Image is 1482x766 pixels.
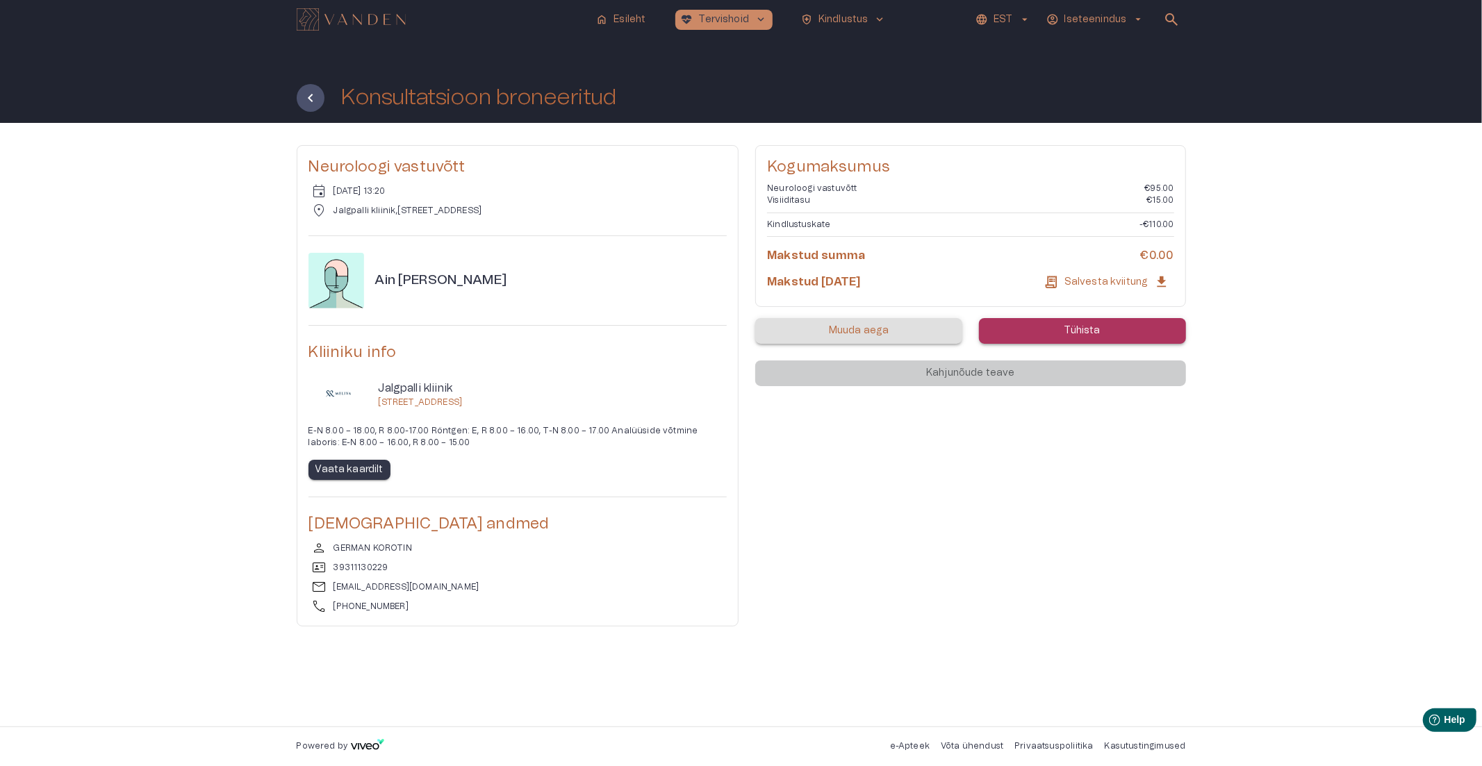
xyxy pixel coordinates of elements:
[297,10,585,29] a: Navigate to homepage
[1064,275,1148,290] p: Salvesta kviitung
[590,10,652,30] button: homeEsileht
[767,248,865,263] h6: Makstud summa
[297,84,324,112] button: Tagasi
[890,742,930,750] a: e-Apteek
[323,380,354,408] img: Jalgpalli kliinik logo
[800,13,813,26] span: health_and_safety
[379,397,463,408] p: [STREET_ADDRESS]
[308,157,727,177] h5: Neuroloogi vastuvõtt
[1039,269,1174,295] button: Salvesta kviitung
[614,13,645,27] p: Esileht
[767,274,860,290] h6: Makstud [DATE]
[595,13,608,26] span: home
[334,205,482,217] p: Jalgpalli kliinik , [STREET_ADDRESS]
[334,185,386,197] p: [DATE] 13:20
[311,202,328,219] span: location_on
[308,460,390,480] button: Vaata kaardilt
[1158,6,1186,33] button: open search modal
[941,740,1003,752] p: Võta ühendust
[1374,703,1482,742] iframe: Help widget launcher
[341,85,616,110] h1: Konsultatsioon broneeritud
[767,194,810,206] p: Visiiditasu
[1139,219,1174,231] p: -€110.00
[979,318,1186,344] button: Tühista
[1144,183,1174,194] p: €95.00
[311,578,328,595] span: mail
[308,253,364,308] img: doctor
[315,463,384,477] p: Vaata kaardilt
[829,324,889,338] p: Muuda aega
[767,157,1174,177] h5: Kogumaksumus
[767,219,830,231] p: Kindlustuskate
[1146,194,1174,206] p: €15.00
[308,514,727,534] h5: [DEMOGRAPHIC_DATA] andmed
[755,13,767,26] span: keyboard_arrow_down
[755,318,962,344] button: Muuda aega
[334,542,412,554] p: GERMAN KOROTIN
[1064,324,1101,338] p: Tühista
[795,10,892,30] button: health_and_safetyKindlustuskeyboard_arrow_down
[308,426,698,447] span: E-N 8.00 – 18.00, R 8.00-17.00 Röntgen: E, R 8.00 – 16.00, T-N 8.00 – 17.00 Analüüside võtmine la...
[1140,248,1174,263] h6: €0.00
[1014,742,1093,750] a: Privaatsuspoliitika
[375,272,507,290] h6: Ain [PERSON_NAME]
[973,10,1032,30] button: EST
[755,360,1185,386] div: Kahjunõude teave on saadaval pärast teie kohtumist.
[311,598,328,615] span: call
[297,8,406,31] img: Vanden logo
[334,581,479,593] p: [EMAIL_ADDRESS][DOMAIN_NAME]
[1133,13,1145,26] span: arrow_drop_down
[1164,11,1180,28] span: search
[874,13,887,26] span: keyboard_arrow_down
[334,601,409,613] p: [PHONE_NUMBER]
[675,10,773,30] button: ecg_heartTervishoidkeyboard_arrow_down
[681,13,693,26] span: ecg_heart
[308,342,727,363] h5: Kliiniku info
[334,562,388,574] p: 39311130229
[818,13,868,27] p: Kindlustus
[1044,10,1147,30] button: Iseteenindusarrow_drop_down
[699,13,750,27] p: Tervishoid
[311,559,328,576] span: id_card
[994,13,1012,27] p: EST
[1105,742,1186,750] a: Kasutustingimused
[311,183,328,199] span: event
[311,540,328,556] span: person
[297,740,348,752] p: Powered by
[1064,13,1127,27] p: Iseteenindus
[767,183,857,194] p: Neuroloogi vastuvõtt
[379,380,463,397] p: Jalgpalli kliinik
